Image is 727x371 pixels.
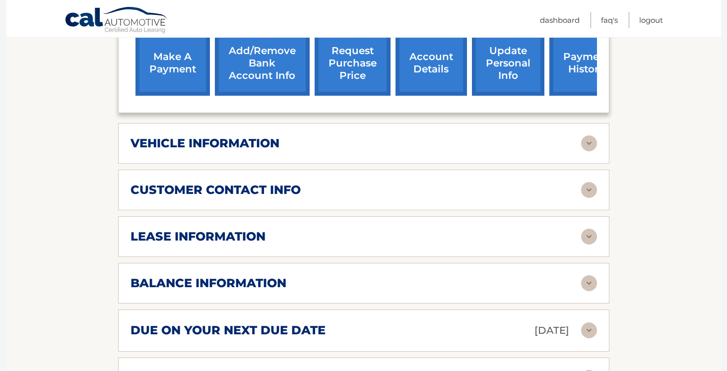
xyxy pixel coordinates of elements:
[472,31,544,96] a: update personal info
[131,136,279,151] h2: vehicle information
[549,31,624,96] a: payment history
[131,183,301,197] h2: customer contact info
[534,322,569,339] p: [DATE]
[581,182,597,198] img: accordion-rest.svg
[540,12,580,28] a: Dashboard
[639,12,663,28] a: Logout
[131,276,286,291] h2: balance information
[215,31,310,96] a: Add/Remove bank account info
[315,31,391,96] a: request purchase price
[131,229,265,244] h2: lease information
[396,31,467,96] a: account details
[581,229,597,245] img: accordion-rest.svg
[135,31,210,96] a: make a payment
[601,12,618,28] a: FAQ's
[581,275,597,291] img: accordion-rest.svg
[581,135,597,151] img: accordion-rest.svg
[131,323,326,338] h2: due on your next due date
[581,322,597,338] img: accordion-rest.svg
[65,6,169,35] a: Cal Automotive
